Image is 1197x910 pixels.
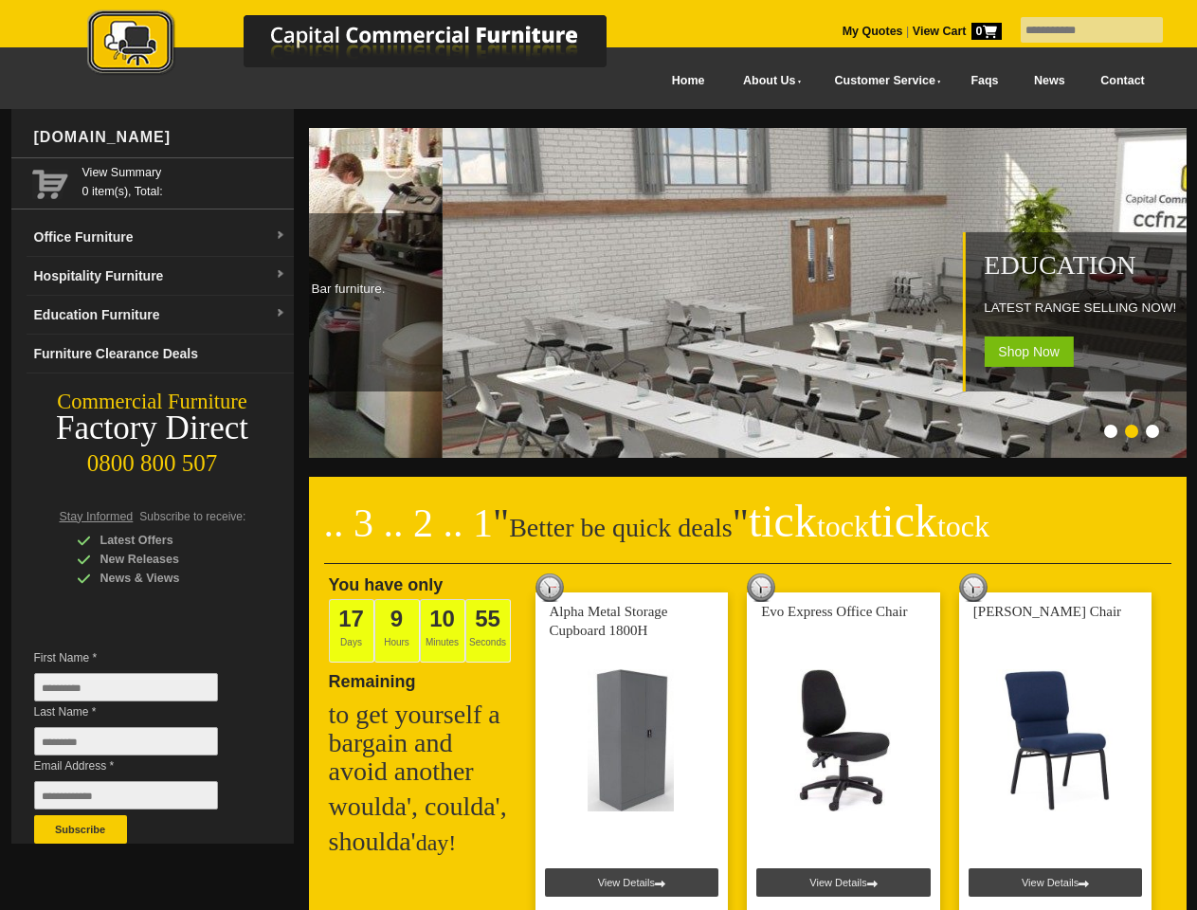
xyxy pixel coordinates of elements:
a: Faqs [953,60,1017,102]
div: News & Views [77,569,257,588]
span: Subscribe to receive: [139,510,245,523]
span: 0 [971,23,1002,40]
span: tock [937,509,989,543]
div: 0800 800 507 [11,441,294,477]
span: First Name * [34,648,246,667]
img: tick tock deal clock [535,573,564,602]
a: Office Furnituredropdown [27,218,294,257]
span: 10 [429,606,455,631]
span: Hours [374,599,420,663]
span: Email Address * [34,756,246,775]
a: Hospitality Furnituredropdown [27,257,294,296]
a: Customer Service [813,60,952,102]
img: dropdown [275,269,286,281]
span: Shop Now [984,337,1074,367]
a: Furniture Clearance Deals [27,335,294,373]
a: My Quotes [843,25,903,38]
span: Days [329,599,374,663]
h2: shoulda' [329,828,518,857]
h2: to get yourself a bargain and avoid another [329,701,518,786]
img: Capital Commercial Furniture Logo [35,9,698,79]
a: Contact [1082,60,1162,102]
strong: View Cart [913,25,1002,38]
img: tick tock deal clock [747,573,775,602]
span: Seconds [465,599,511,663]
div: Commercial Furniture [11,389,294,415]
li: Page dot 2 [1125,425,1138,438]
div: New Releases [77,550,257,569]
h2: woulda', coulda', [329,792,518,821]
a: Capital Commercial Furniture Logo [35,9,698,84]
button: Subscribe [34,815,127,844]
span: .. 3 .. 2 .. 1 [324,501,494,545]
span: day! [416,830,457,855]
a: View Summary [82,163,286,182]
input: Email Address * [34,781,218,810]
span: " [493,501,509,545]
img: dropdown [275,230,286,242]
div: Factory Direct [11,415,294,442]
a: Education Furnituredropdown [27,296,294,335]
h2: Better be quick deals [324,507,1171,564]
span: 0 item(s), Total: [82,163,286,198]
span: 55 [475,606,500,631]
span: 9 [390,606,403,631]
div: [DOMAIN_NAME] [27,109,294,166]
h2: Hospitality [106,232,432,261]
a: News [1016,60,1082,102]
img: tick tock deal clock [959,573,988,602]
span: Last Name * [34,702,246,721]
span: " [733,501,989,545]
span: 17 [338,606,364,631]
li: Page dot 3 [1146,425,1159,438]
span: tock [817,509,869,543]
span: tick tick [749,496,989,546]
img: dropdown [275,308,286,319]
div: Latest Offers [77,531,257,550]
span: Stay Informed [60,510,134,523]
a: About Us [722,60,813,102]
li: Page dot 1 [1104,425,1117,438]
input: First Name * [34,673,218,701]
span: Remaining [329,664,416,691]
input: Last Name * [34,727,218,755]
span: You have only [329,575,444,594]
span: Minutes [420,599,465,663]
a: View Cart0 [909,25,1001,38]
p: Cafe furniture. Restaurant furniture. Bar furniture. Conference & Event Furniture. [106,280,432,318]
